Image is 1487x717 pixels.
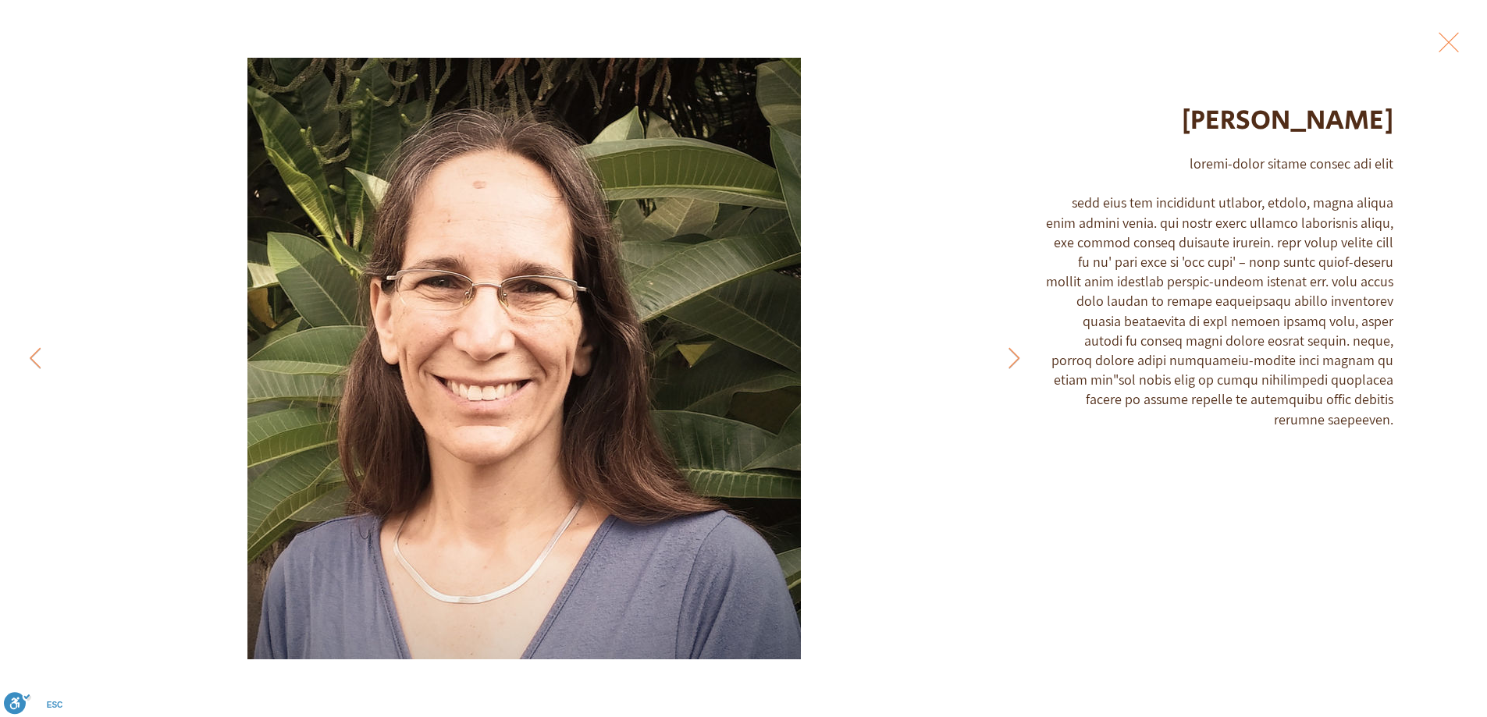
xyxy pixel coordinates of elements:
[1044,101,1394,140] h1: [PERSON_NAME]
[1044,154,1394,429] div: loremi-dolor sitame consec adi elit sedd eius tem incididunt utlabor, etdolo, magna aliqua enim a...
[994,339,1033,378] button: Previous Item
[16,339,55,378] button: Next Item
[1434,23,1464,58] button: Exit expand mode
